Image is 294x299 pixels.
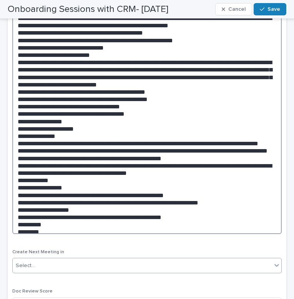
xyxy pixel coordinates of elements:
[215,3,252,15] button: Cancel
[254,3,286,15] button: Save
[12,250,64,254] span: Create Next Meeting in
[228,7,246,12] span: Cancel
[12,289,53,294] span: Doc Review Score
[16,262,35,270] div: Select...
[8,4,168,15] h2: Onboarding Sessions with CRM- [DATE]
[267,7,280,12] span: Save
